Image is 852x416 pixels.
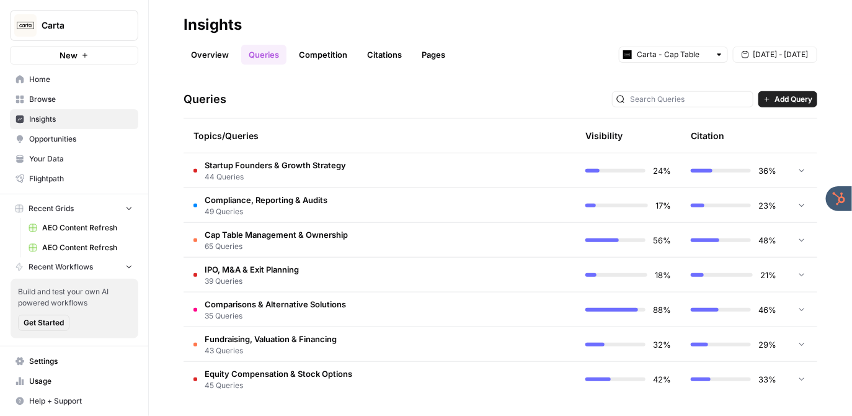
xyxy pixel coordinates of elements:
span: 29% [758,338,776,351]
span: Settings [29,356,133,367]
span: 23% [758,199,776,212]
span: Carta [42,19,117,32]
button: Help + Support [10,391,138,411]
a: Insights [10,109,138,129]
span: Add Query [774,94,812,105]
span: 45 Queries [205,380,352,391]
button: [DATE] - [DATE] [733,47,817,63]
span: Usage [29,376,133,387]
div: Insights [184,15,242,35]
button: Recent Workflows [10,258,138,276]
span: 88% [653,304,671,316]
span: 39 Queries [205,276,299,287]
span: 46% [758,304,776,316]
a: AEO Content Refresh [23,238,138,258]
div: Visibility [585,130,623,142]
span: Recent Workflows [29,261,93,273]
span: Insights [29,114,133,125]
button: Get Started [18,315,69,331]
span: [DATE] - [DATE] [753,49,809,60]
a: Citations [360,45,409,65]
button: Add Query [758,91,817,107]
a: Overview [184,45,236,65]
span: 49 Queries [205,206,327,217]
span: Build and test your own AI powered workflows [18,286,131,309]
span: Cap Table Management & Ownership [205,228,348,241]
span: 21% [760,269,776,281]
span: Get Started [24,317,64,328]
a: Home [10,70,138,89]
button: Workspace: Carta [10,10,138,41]
a: Settings [10,351,138,371]
div: Topics/Queries [193,119,460,153]
span: Browse [29,94,133,105]
span: 33% [758,373,776,386]
span: 65 Queries [205,241,348,252]
div: Citation [691,119,724,153]
span: 44 Queries [205,171,346,183]
a: Competition [291,45,355,65]
span: New [60,49,78,61]
a: Browse [10,89,138,109]
span: 32% [653,338,671,351]
span: Fundraising, Valuation & Financing [205,333,337,345]
button: Recent Grids [10,199,138,218]
span: 56% [653,234,671,246]
span: IPO, M&A & Exit Planning [205,263,299,276]
input: Search Queries [630,93,749,106]
span: Equity Compensation & Stock Options [205,368,352,380]
input: Carta - Cap Table [637,48,710,61]
a: Usage [10,371,138,391]
span: Opportunities [29,133,133,145]
a: Flightpath [10,169,138,189]
span: Your Data [29,153,133,165]
a: Opportunities [10,129,138,149]
a: Pages [414,45,453,65]
span: 42% [653,373,671,386]
span: 48% [758,234,776,246]
span: AEO Content Refresh [42,222,133,233]
span: Startup Founders & Growth Strategy [205,159,346,171]
img: Carta Logo [14,14,37,37]
a: AEO Content Refresh [23,218,138,238]
span: Home [29,74,133,85]
span: Recent Grids [29,203,74,214]
span: 36% [758,165,776,177]
span: 17% [655,199,671,212]
span: 35 Queries [205,310,346,322]
span: AEO Content Refresh [42,242,133,253]
h3: Queries [184,91,226,108]
span: 24% [653,165,671,177]
span: Compliance, Reporting & Audits [205,194,327,206]
span: Flightpath [29,173,133,184]
a: Queries [241,45,286,65]
span: Help + Support [29,396,133,407]
button: New [10,46,138,65]
a: Your Data [10,149,138,169]
span: Comparisons & Alternative Solutions [205,298,346,310]
span: 43 Queries [205,345,337,356]
span: 18% [655,269,671,281]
